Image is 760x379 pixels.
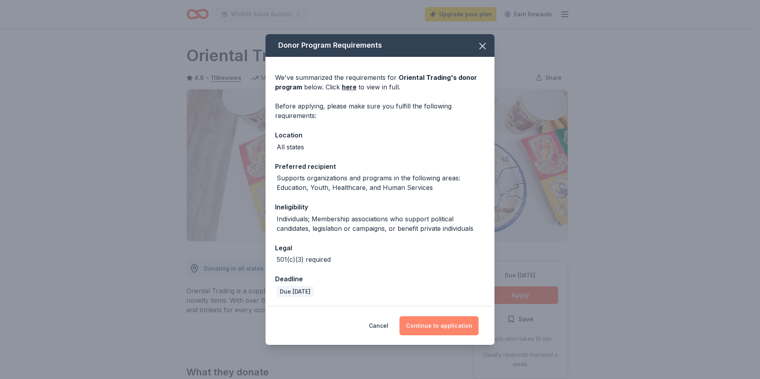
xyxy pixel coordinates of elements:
[277,173,485,192] div: Supports organizations and programs in the following areas: Education, Youth, Healthcare, and Hum...
[275,73,485,92] div: We've summarized the requirements for below. Click to view in full.
[277,255,331,264] div: 501(c)(3) required
[275,130,485,140] div: Location
[399,316,479,335] button: Continue to application
[275,101,485,120] div: Before applying, please make sure you fulfill the following requirements:
[277,142,304,152] div: All states
[277,286,314,297] div: Due [DATE]
[275,202,485,212] div: Ineligibility
[275,274,485,284] div: Deadline
[266,34,494,57] div: Donor Program Requirements
[342,82,357,92] a: here
[275,243,485,253] div: Legal
[369,316,388,335] button: Cancel
[277,214,485,233] div: Individuals; Membership associations who support political candidates, legislation or campaigns, ...
[275,161,485,172] div: Preferred recipient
